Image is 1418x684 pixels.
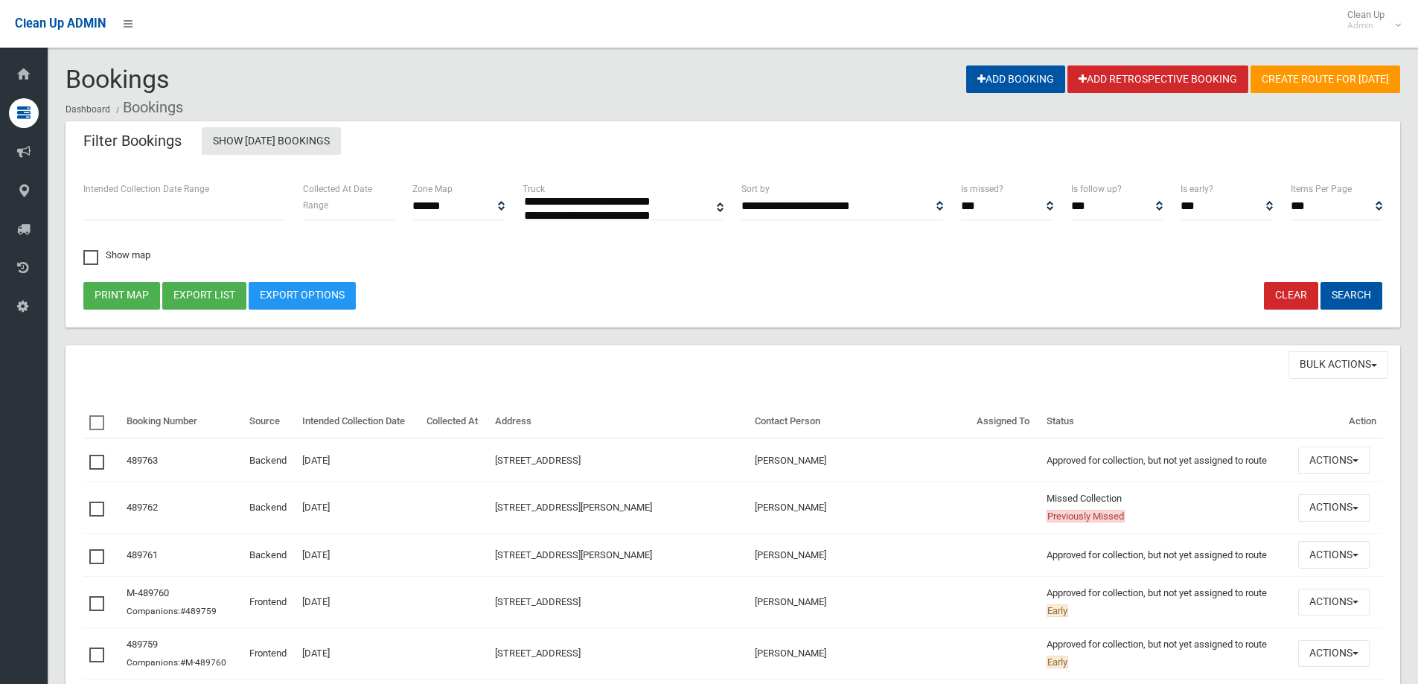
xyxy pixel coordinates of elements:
span: Show map [83,250,150,260]
button: Print map [83,282,160,310]
td: Backend [243,482,296,534]
span: Clean Up ADMIN [15,16,106,31]
button: Actions [1298,589,1370,616]
td: [PERSON_NAME] [749,482,971,534]
li: Bookings [112,94,183,121]
span: Bookings [66,64,170,94]
a: Export Options [249,282,356,310]
a: 489762 [127,502,158,513]
a: Add Booking [966,65,1065,93]
span: Early [1047,604,1068,617]
small: Companions: [127,657,229,668]
th: Assigned To [971,405,1041,439]
td: Backend [243,438,296,482]
button: Actions [1298,640,1370,668]
button: Bulk Actions [1288,351,1388,379]
a: Show [DATE] Bookings [202,127,341,155]
a: Clear [1264,282,1318,310]
td: Approved for collection, but not yet assigned to route [1041,438,1291,482]
a: #489759 [180,606,217,616]
a: 489759 [127,639,158,650]
td: [DATE] [296,438,420,482]
a: Create route for [DATE] [1251,65,1400,93]
a: Add Retrospective Booking [1067,65,1248,93]
td: [PERSON_NAME] [749,534,971,577]
a: Dashboard [66,104,110,115]
td: Approved for collection, but not yet assigned to route [1041,577,1291,628]
th: Collected At [421,405,489,439]
td: Backend [243,534,296,577]
th: Intended Collection Date [296,405,420,439]
button: Search [1320,282,1382,310]
a: M-489760 [127,587,169,598]
th: Action [1292,405,1382,439]
a: 489763 [127,455,158,466]
label: Truck [523,181,545,197]
a: 489761 [127,549,158,560]
td: [PERSON_NAME] [749,438,971,482]
small: Admin [1347,20,1385,31]
td: Approved for collection, but not yet assigned to route [1041,534,1291,577]
td: [DATE] [296,628,420,680]
td: [DATE] [296,577,420,628]
td: [PERSON_NAME] [749,628,971,680]
th: Source [243,405,296,439]
a: #M-489760 [180,657,226,668]
button: Export list [162,282,246,310]
td: Approved for collection, but not yet assigned to route [1041,628,1291,680]
td: [DATE] [296,534,420,577]
a: [STREET_ADDRESS] [495,455,581,466]
button: Actions [1298,494,1370,522]
th: Status [1041,405,1291,439]
td: [DATE] [296,482,420,534]
span: Early [1047,656,1068,668]
a: [STREET_ADDRESS] [495,596,581,607]
th: Booking Number [121,405,243,439]
a: [STREET_ADDRESS][PERSON_NAME] [495,502,652,513]
small: Companions: [127,606,219,616]
button: Actions [1298,541,1370,569]
th: Contact Person [749,405,971,439]
td: Missed Collection [1041,482,1291,534]
td: Frontend [243,577,296,628]
span: Previously Missed [1047,510,1125,522]
a: [STREET_ADDRESS] [495,648,581,659]
a: [STREET_ADDRESS][PERSON_NAME] [495,549,652,560]
td: [PERSON_NAME] [749,577,971,628]
header: Filter Bookings [66,127,199,156]
th: Address [489,405,749,439]
span: Clean Up [1340,9,1399,31]
td: Frontend [243,628,296,680]
button: Actions [1298,447,1370,474]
